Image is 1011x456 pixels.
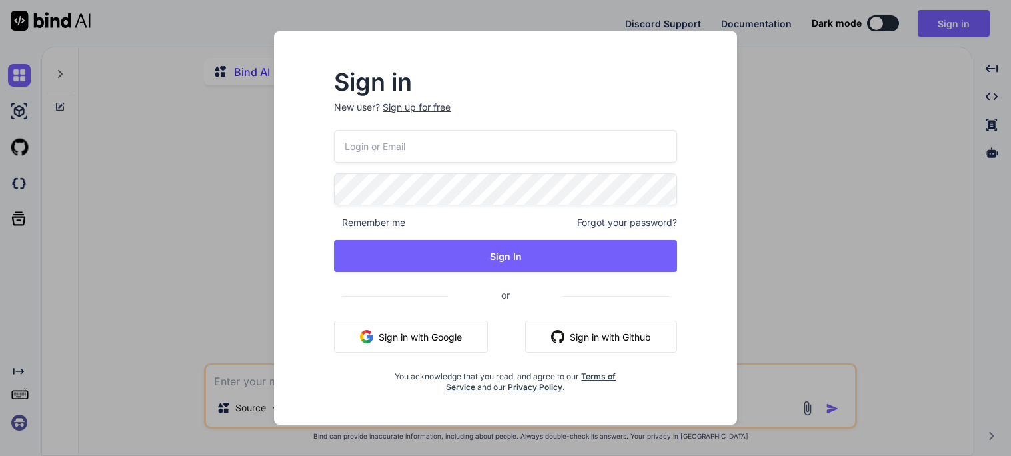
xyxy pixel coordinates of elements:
[508,382,565,392] a: Privacy Policy.
[334,130,677,163] input: Login or Email
[334,71,677,93] h2: Sign in
[448,279,563,311] span: or
[446,371,616,392] a: Terms of Service
[334,101,677,130] p: New user?
[551,330,564,343] img: github
[360,330,373,343] img: google
[334,240,677,272] button: Sign In
[383,101,451,114] div: Sign up for free
[525,321,677,353] button: Sign in with Github
[391,363,620,393] div: You acknowledge that you read, and agree to our and our
[334,216,405,229] span: Remember me
[334,321,488,353] button: Sign in with Google
[577,216,677,229] span: Forgot your password?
